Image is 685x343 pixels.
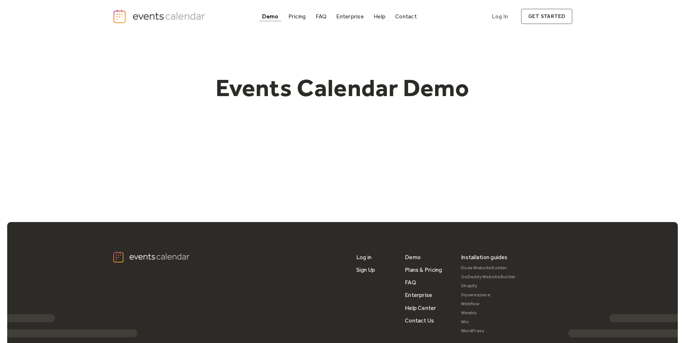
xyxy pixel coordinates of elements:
[461,308,516,317] a: Weebly
[316,14,327,18] div: FAQ
[461,251,508,263] div: Installation guides
[461,290,516,299] a: Squarespace
[485,9,515,24] a: Log In
[333,12,366,21] a: Enterprise
[395,14,417,18] div: Contact
[405,289,432,301] a: Enterprise
[259,12,282,21] a: Demo
[461,317,516,326] a: Wix
[405,314,434,327] a: Contact Us
[371,12,388,21] a: Help
[262,14,279,18] div: Demo
[461,281,516,290] a: Shopify
[113,9,207,24] a: home
[286,12,309,21] a: Pricing
[356,263,375,276] a: Sign Up
[405,263,442,276] a: Plans & Pricing
[356,251,371,263] a: Log in
[461,299,516,308] a: Webflow
[405,251,421,263] a: Demo
[374,14,385,18] div: Help
[392,12,420,21] a: Contact
[405,302,437,314] a: Help Center
[205,73,481,103] h1: Events Calendar Demo
[336,14,364,18] div: Enterprise
[405,276,416,289] a: FAQ
[288,14,306,18] div: Pricing
[461,326,516,335] a: WordPress
[461,272,516,281] a: GoDaddy Website Builder
[461,263,516,272] a: Duda Website Builder
[313,12,330,21] a: FAQ
[521,9,572,24] a: get started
